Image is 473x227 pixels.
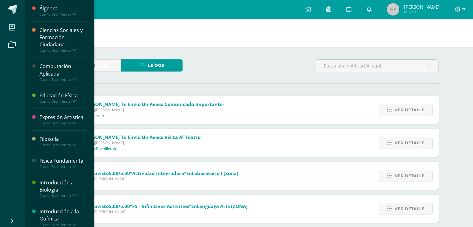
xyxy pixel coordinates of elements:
[39,99,87,104] div: Cuarto Bachillerato "A"
[83,146,118,151] p: Cuarto Bachillerato
[130,170,186,176] span: "Actividad integradora"
[109,170,130,176] span: 5.00/5.00
[39,77,87,82] div: Cuarto Bachillerato "A"
[85,203,248,209] span: Obtuviste en
[85,176,238,182] span: [DATE][PERSON_NAME]
[404,4,440,10] span: [PERSON_NAME]
[39,27,87,53] a: Ciencias Sociales y Formación CiudadanaCuarto Bachillerato "A"
[98,60,107,71] span: (516)
[85,170,238,176] span: Obtuviste en
[39,92,87,104] a: Educación FísicaCuarto Bachillerato "A"
[39,27,87,48] div: Ciencias Sociales y Formación Ciudadana
[39,63,87,77] div: Computación Aplicada
[395,104,424,116] span: Ver detalle
[395,203,424,215] span: Ver detalle
[39,136,87,147] a: FilosofíaCuarto Bachillerato "A"
[39,164,87,169] div: Cuarto Bachillerato "A"
[39,114,87,121] div: Expresión Artística
[387,3,399,16] img: 45x45
[395,137,424,149] span: Ver detalle
[39,143,87,147] div: Cuarto Bachillerato "A"
[39,208,87,222] div: Introducción a la Química
[121,59,183,72] a: Leídos
[130,203,191,209] span: "F5 - Infinitives Activities"
[39,136,87,143] div: Filosofía
[39,223,87,227] div: Cuarto Bachillerato "A"
[83,101,224,107] span: [PERSON_NAME] te envió un aviso: Comunicado importante-
[39,193,87,198] div: Cuarto Bachillerato "A"
[39,12,87,16] div: Cuarto Bachillerato "A"
[39,179,87,198] a: Introducción a BiologíaCuarto Bachillerato "A"
[109,203,130,209] span: 5.00/5.00
[395,170,424,182] span: Ver detalle
[39,63,87,81] a: Computación AplicadaCuarto Bachillerato "A"
[39,208,87,227] a: Introducción a la QuímicaCuarto Bachillerato "A"
[39,48,87,53] div: Cuarto Bachillerato "A"
[148,60,164,71] span: Leídos
[39,5,87,16] a: ÁlgebraCuarto Bachillerato "A"
[197,203,248,209] span: Language Arts (ZONA)
[85,209,248,215] span: [DATE][PERSON_NAME]
[316,60,438,72] input: Busca una notificación aquí
[39,92,87,99] div: Educación Física
[83,140,201,146] span: [DATE][PERSON_NAME]
[404,9,440,15] span: Mi Perfil
[192,170,238,176] span: Laboratorio I (Zona)
[83,134,201,140] span: [PERSON_NAME] te envió un aviso: Visita al teatro
[39,114,87,125] a: Expresión ArtísticaCuarto Bachillerato "A"
[39,157,87,164] div: Física Fundamental
[39,5,87,12] div: Álgebra
[39,157,87,169] a: Física FundamentalCuarto Bachillerato "A"
[39,179,87,193] div: Introducción a Biología
[39,121,87,125] div: Cuarto Bachillerato "A"
[83,107,224,113] span: [DATE][PERSON_NAME]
